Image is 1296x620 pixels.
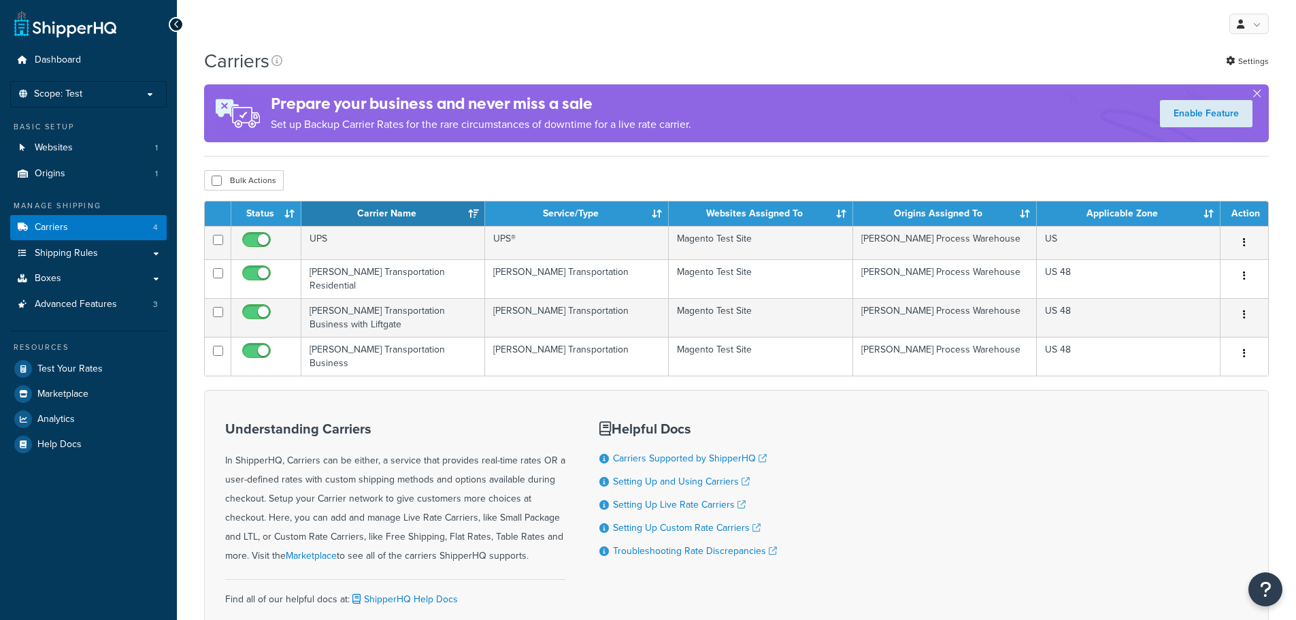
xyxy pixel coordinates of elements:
span: Shipping Rules [35,248,98,259]
a: ShipperHQ Home [14,10,116,37]
th: Service/Type: activate to sort column ascending [485,201,669,226]
a: Enable Feature [1160,100,1252,127]
a: ShipperHQ Help Docs [350,592,458,606]
img: ad-rules-rateshop-fe6ec290ccb7230408bd80ed9643f0289d75e0ffd9eb532fc0e269fcd187b520.png [204,84,271,142]
td: UPS® [485,226,669,259]
td: [PERSON_NAME] Transportation Business [301,337,485,376]
a: Troubleshooting Rate Discrepancies [613,544,777,558]
a: Carriers 4 [10,215,167,240]
li: Advanced Features [10,292,167,317]
span: 3 [153,299,158,310]
li: Carriers [10,215,167,240]
th: Action [1220,201,1268,226]
td: [PERSON_NAME] Transportation [485,337,669,376]
h1: Carriers [204,48,269,74]
a: Settings [1226,52,1269,71]
td: [PERSON_NAME] Process Warehouse [853,259,1037,298]
span: Websites [35,142,73,154]
td: [PERSON_NAME] Transportation [485,298,669,337]
td: US [1037,226,1220,259]
a: Setting Up Custom Rate Carriers [613,521,761,535]
td: UPS [301,226,485,259]
td: [PERSON_NAME] Transportation Residential [301,259,485,298]
td: [PERSON_NAME] Process Warehouse [853,337,1037,376]
span: Scope: Test [34,88,82,100]
a: Dashboard [10,48,167,73]
span: Advanced Features [35,299,117,310]
a: Advanced Features 3 [10,292,167,317]
span: Help Docs [37,439,82,451]
a: Marketplace [286,549,337,563]
div: Basic Setup [10,121,167,133]
div: Resources [10,342,167,353]
a: Setting Up Live Rate Carriers [613,497,746,512]
div: In ShipperHQ, Carriers can be either, a service that provides real-time rates OR a user-defined r... [225,421,565,566]
button: Open Resource Center [1248,572,1282,606]
td: Magento Test Site [669,259,852,298]
a: Origins 1 [10,161,167,186]
div: Manage Shipping [10,200,167,212]
a: Carriers Supported by ShipperHQ [613,451,767,466]
th: Origins Assigned To: activate to sort column ascending [853,201,1037,226]
a: Shipping Rules [10,241,167,266]
h3: Understanding Carriers [225,421,565,436]
a: Marketplace [10,382,167,406]
button: Bulk Actions [204,170,284,191]
td: [PERSON_NAME] Process Warehouse [853,298,1037,337]
span: 1 [155,142,158,154]
div: Find all of our helpful docs at: [225,579,565,609]
a: Boxes [10,266,167,291]
th: Websites Assigned To: activate to sort column ascending [669,201,852,226]
th: Applicable Zone: activate to sort column ascending [1037,201,1220,226]
span: Analytics [37,414,75,425]
h4: Prepare your business and never miss a sale [271,93,691,115]
td: Magento Test Site [669,298,852,337]
span: 1 [155,168,158,180]
span: 4 [153,222,158,233]
span: Origins [35,168,65,180]
td: Magento Test Site [669,226,852,259]
span: Marketplace [37,389,88,400]
span: Boxes [35,273,61,284]
td: US 48 [1037,298,1220,337]
a: Help Docs [10,432,167,457]
td: US 48 [1037,259,1220,298]
li: Websites [10,135,167,161]
a: Test Your Rates [10,357,167,381]
td: Magento Test Site [669,337,852,376]
span: Test Your Rates [37,363,103,375]
td: [PERSON_NAME] Transportation Business with Liftgate [301,298,485,337]
th: Carrier Name: activate to sort column ascending [301,201,485,226]
span: Carriers [35,222,68,233]
span: Dashboard [35,54,81,66]
p: Set up Backup Carrier Rates for the rare circumstances of downtime for a live rate carrier. [271,115,691,134]
a: Websites 1 [10,135,167,161]
li: Origins [10,161,167,186]
td: [PERSON_NAME] Transportation [485,259,669,298]
a: Analytics [10,407,167,431]
h3: Helpful Docs [599,421,777,436]
td: US 48 [1037,337,1220,376]
a: Setting Up and Using Carriers [613,474,750,489]
th: Status: activate to sort column ascending [231,201,301,226]
td: [PERSON_NAME] Process Warehouse [853,226,1037,259]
